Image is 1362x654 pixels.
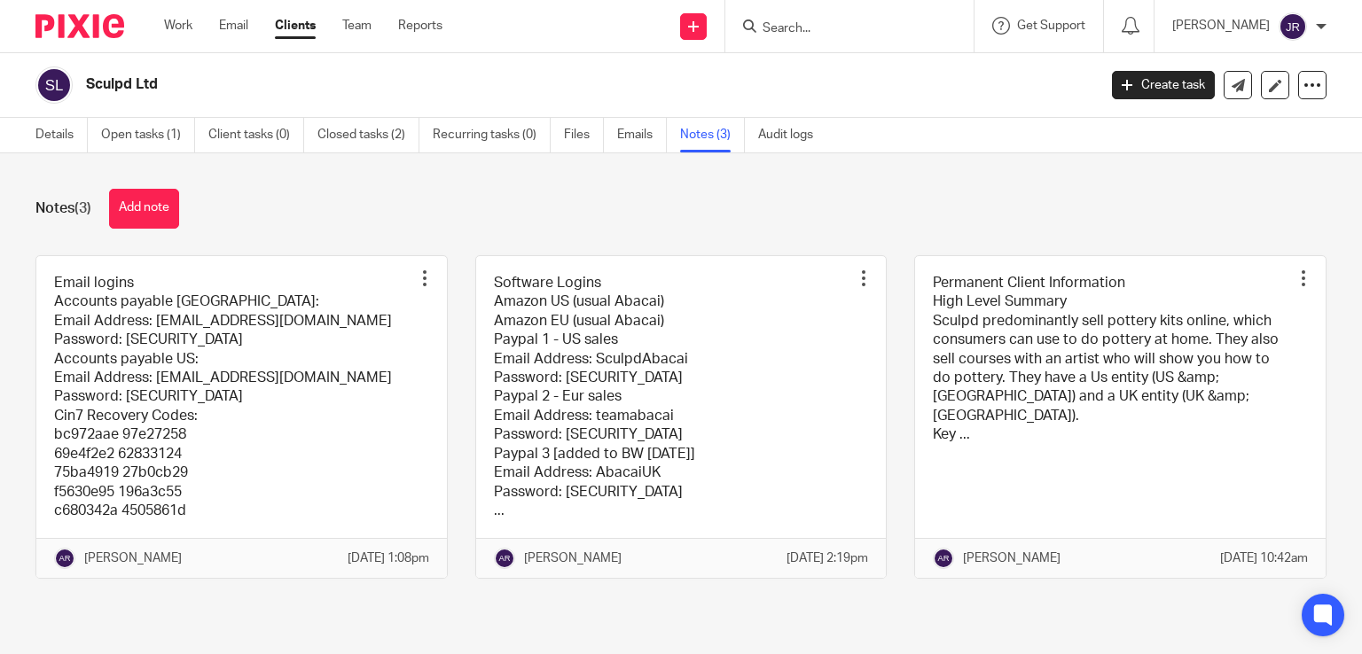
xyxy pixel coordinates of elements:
img: svg%3E [1279,12,1307,41]
a: Notes (3) [680,118,745,152]
p: [PERSON_NAME] [84,549,182,567]
a: Details [35,118,88,152]
a: Open tasks (1) [101,118,195,152]
p: [PERSON_NAME] [963,549,1061,567]
p: [DATE] 10:42am [1220,549,1308,567]
h2: Sculpd Ltd [86,75,886,94]
a: Create task [1112,71,1215,99]
img: Pixie [35,14,124,38]
input: Search [761,21,920,37]
span: (3) [74,201,91,215]
h1: Notes [35,199,91,218]
p: [PERSON_NAME] [524,549,622,567]
a: Reports [398,17,442,35]
a: Clients [275,17,316,35]
a: Team [342,17,372,35]
a: Audit logs [758,118,826,152]
span: Get Support [1017,19,1085,32]
p: [DATE] 2:19pm [787,549,868,567]
a: Emails [617,118,667,152]
a: Closed tasks (2) [317,118,419,152]
a: Files [564,118,604,152]
a: Email [219,17,248,35]
img: svg%3E [933,548,954,569]
a: Client tasks (0) [208,118,304,152]
img: svg%3E [35,66,73,104]
p: [PERSON_NAME] [1172,17,1270,35]
a: Recurring tasks (0) [433,118,551,152]
img: svg%3E [54,548,75,569]
button: Add note [109,189,179,229]
a: Work [164,17,192,35]
img: svg%3E [494,548,515,569]
p: [DATE] 1:08pm [348,549,429,567]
